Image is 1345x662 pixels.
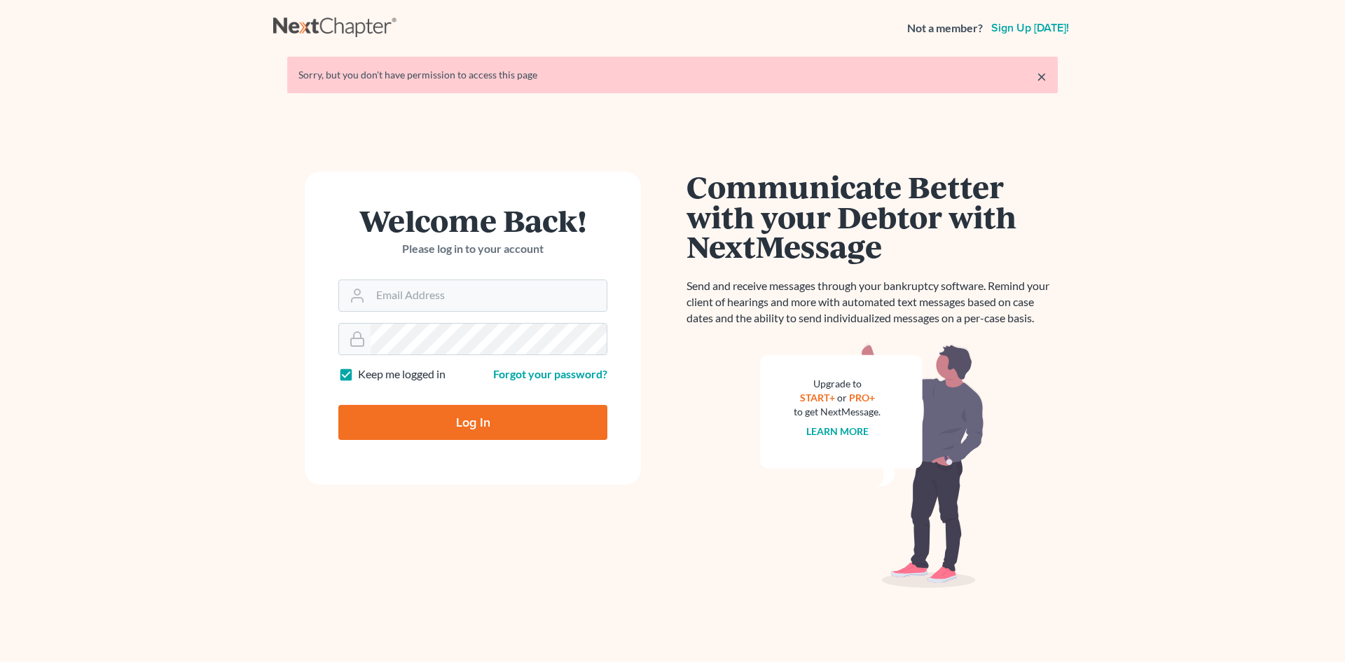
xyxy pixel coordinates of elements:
div: Upgrade to [794,377,881,391]
p: Please log in to your account [338,241,607,257]
a: × [1037,68,1047,85]
span: or [837,392,847,404]
h1: Communicate Better with your Debtor with NextMessage [687,172,1058,261]
a: Learn more [806,425,869,437]
a: START+ [800,392,835,404]
a: Forgot your password? [493,367,607,380]
input: Log In [338,405,607,440]
p: Send and receive messages through your bankruptcy software. Remind your client of hearings and mo... [687,278,1058,326]
a: PRO+ [849,392,875,404]
div: Sorry, but you don't have permission to access this page [298,68,1047,82]
img: nextmessage_bg-59042aed3d76b12b5cd301f8e5b87938c9018125f34e5fa2b7a6b67550977c72.svg [760,343,984,588]
div: to get NextMessage. [794,405,881,419]
strong: Not a member? [907,20,983,36]
a: Sign up [DATE]! [988,22,1072,34]
label: Keep me logged in [358,366,446,382]
h1: Welcome Back! [338,205,607,235]
input: Email Address [371,280,607,311]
